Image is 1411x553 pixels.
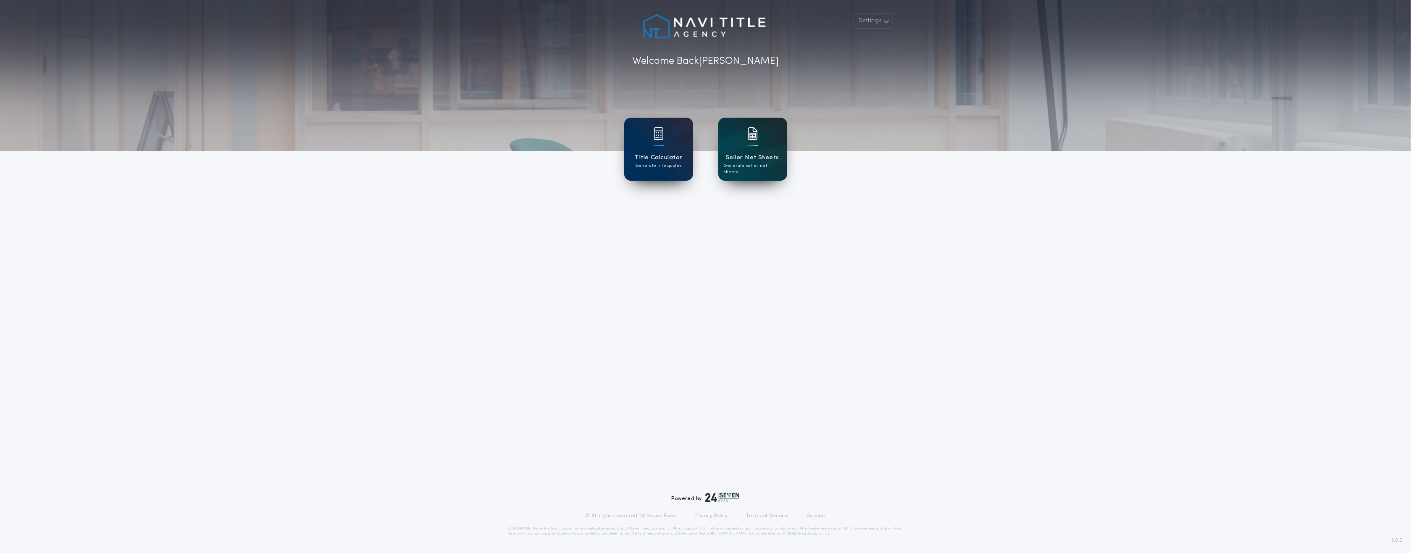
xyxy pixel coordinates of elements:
div: Powered by [672,492,740,503]
h1: Seller Net Sheets [726,153,779,163]
button: Settings [854,13,893,29]
p: Generate title quotes [636,163,681,169]
a: Terms of Service [746,513,788,519]
a: card iconSeller Net SheetsGenerate seller net sheets [718,118,787,181]
a: Support [807,513,826,519]
p: Generate seller net sheets [724,163,781,175]
p: Welcome Back [PERSON_NAME] [632,54,779,69]
span: 3.8.0 [1391,537,1403,544]
a: card iconTitle CalculatorGenerate title quotes [624,118,693,181]
img: account-logo [643,13,769,39]
img: card icon [748,127,758,140]
img: logo [705,492,740,503]
h1: Title Calculator [634,153,682,163]
a: [URL][DOMAIN_NAME] [706,532,748,535]
p: © All rights reserved. 24|Seven Fees [585,513,676,519]
p: DISCLAIMER: This estimate is provided for informational purposes only. 24|Seven Fees, a product o... [509,526,902,536]
a: Privacy Policy [694,513,728,519]
img: card icon [654,127,664,140]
